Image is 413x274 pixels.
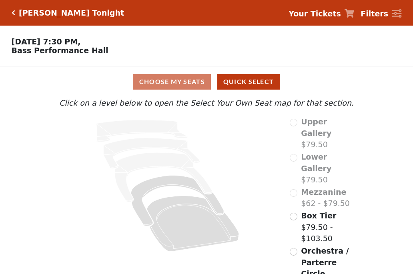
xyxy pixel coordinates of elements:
[217,74,280,90] button: Quick Select
[301,151,356,186] label: $79.50
[301,116,356,150] label: $79.50
[289,9,341,18] strong: Your Tickets
[361,9,388,18] strong: Filters
[104,138,200,168] path: Lower Gallery - Seats Available: 0
[289,8,354,20] a: Your Tickets
[301,211,336,220] span: Box Tier
[301,117,331,138] span: Upper Gallery
[301,210,356,244] label: $79.50 - $103.50
[12,10,15,16] a: Click here to go back to filters
[19,8,124,18] h5: [PERSON_NAME] Tonight
[147,196,239,252] path: Orchestra / Parterre Circle - Seats Available: 572
[301,186,350,209] label: $62 - $79.50
[361,8,401,20] a: Filters
[96,120,188,142] path: Upper Gallery - Seats Available: 0
[301,152,331,173] span: Lower Gallery
[301,188,346,196] span: Mezzanine
[57,97,356,109] p: Click on a level below to open the Select Your Own Seat map for that section.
